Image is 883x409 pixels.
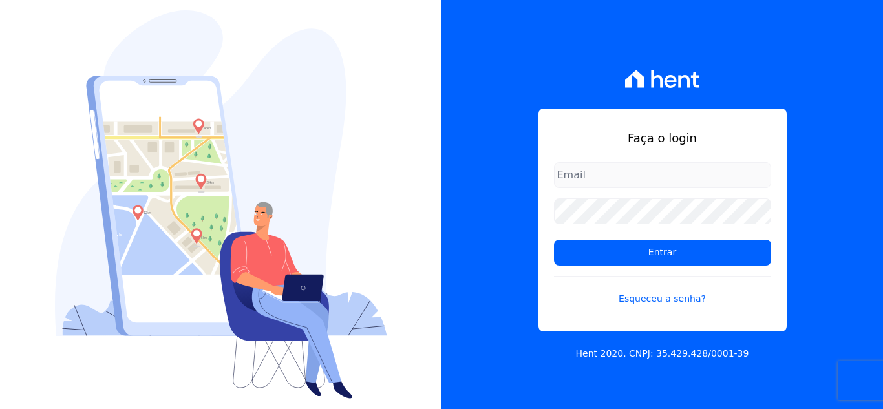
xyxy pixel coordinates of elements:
input: Entrar [554,240,771,266]
p: Hent 2020. CNPJ: 35.429.428/0001-39 [576,347,749,361]
a: Esqueceu a senha? [554,276,771,306]
h1: Faça o login [554,129,771,147]
input: Email [554,162,771,188]
img: Login [55,10,387,399]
